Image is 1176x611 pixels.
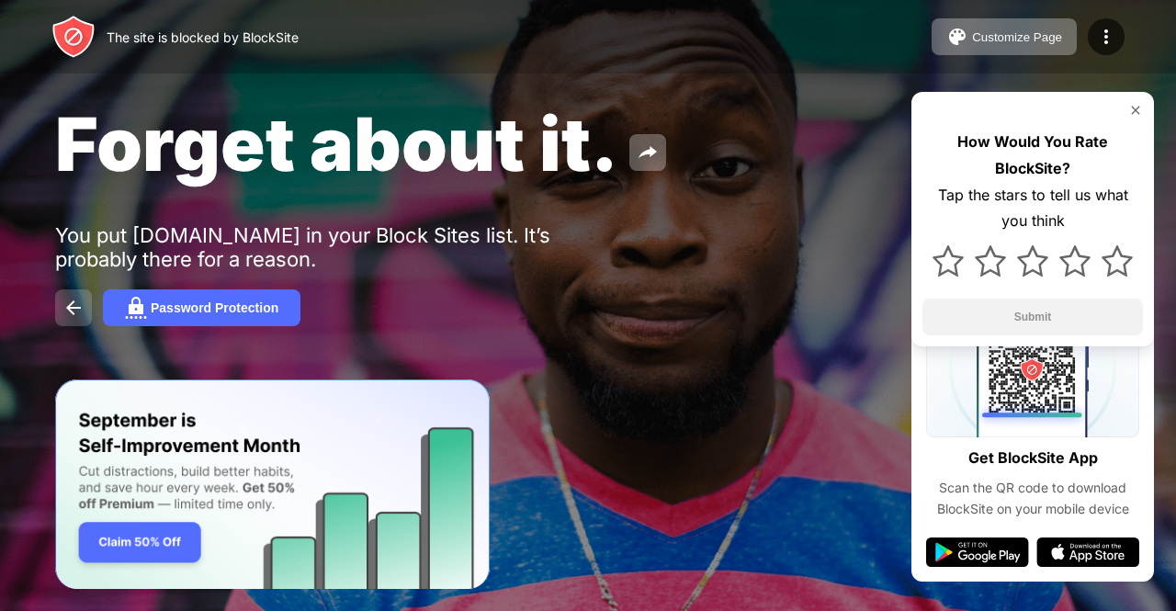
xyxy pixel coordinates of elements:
[125,297,147,319] img: password.svg
[55,379,490,590] iframe: Banner
[972,30,1062,44] div: Customize Page
[968,445,1098,471] div: Get BlockSite App
[1128,103,1143,118] img: rate-us-close.svg
[55,223,623,271] div: You put [DOMAIN_NAME] in your Block Sites list. It’s probably there for a reason.
[946,26,968,48] img: pallet.svg
[1017,245,1048,277] img: star.svg
[151,300,278,315] div: Password Protection
[55,99,618,188] span: Forget about it.
[975,245,1006,277] img: star.svg
[932,18,1077,55] button: Customize Page
[637,141,659,164] img: share.svg
[1102,245,1133,277] img: star.svg
[1036,537,1139,567] img: app-store.svg
[926,537,1029,567] img: google-play.svg
[1095,26,1117,48] img: menu-icon.svg
[103,289,300,326] button: Password Protection
[922,129,1143,182] div: How Would You Rate BlockSite?
[922,299,1143,335] button: Submit
[1059,245,1091,277] img: star.svg
[933,245,964,277] img: star.svg
[926,478,1139,519] div: Scan the QR code to download BlockSite on your mobile device
[62,297,85,319] img: back.svg
[922,182,1143,235] div: Tap the stars to tell us what you think
[107,29,299,45] div: The site is blocked by BlockSite
[51,15,96,59] img: header-logo.svg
